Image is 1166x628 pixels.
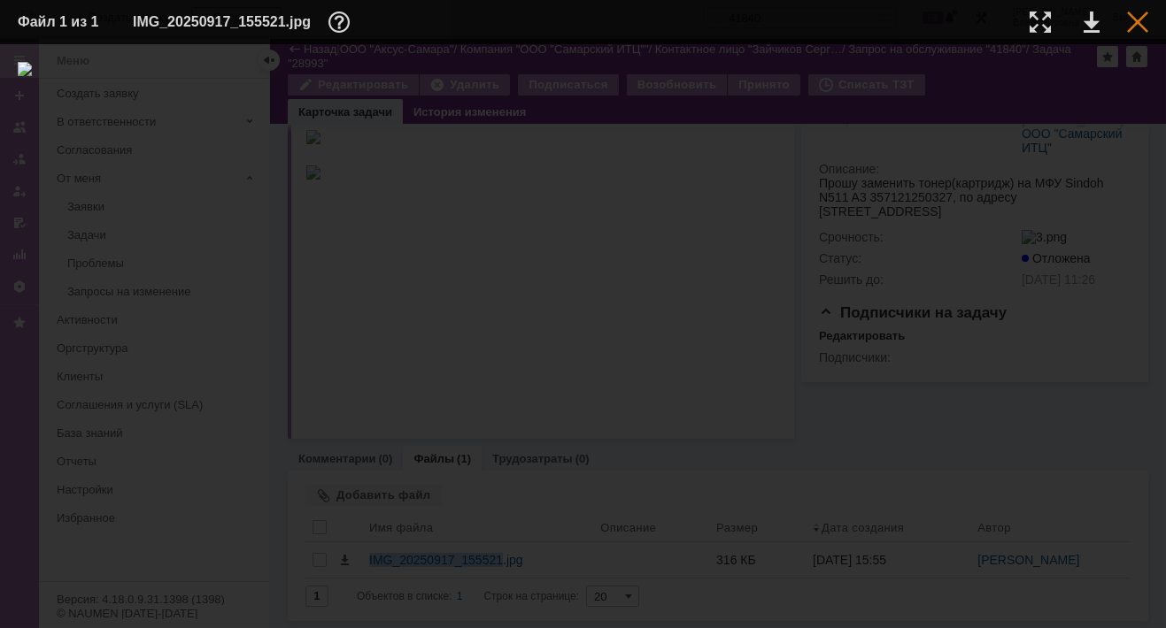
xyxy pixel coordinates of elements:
[179,3,439,17] a: ООО "Самарский ИТЦ" [STREET_ADDRESS]
[18,62,1148,610] img: download
[1084,11,1100,33] div: Скачать файл
[1030,11,1051,33] div: Увеличить масштаб
[328,11,355,33] div: Дополнительная информация о файле (F11)
[1127,11,1148,33] div: Закрыть окно (Esc)
[18,15,106,29] div: Файл 1 из 1
[133,11,355,33] div: IMG_20250917_155521.jpg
